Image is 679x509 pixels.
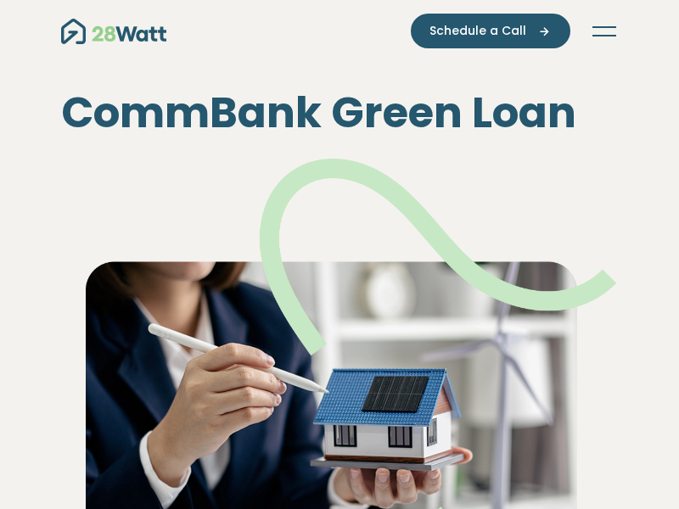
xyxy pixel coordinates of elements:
h1: CommBank Green Loan [61,87,618,138]
button: Schedule a Call [411,14,570,48]
img: 28Watt [61,19,166,44]
nav: Main navigation [61,14,618,48]
button: Toggle navigation [591,23,618,40]
span: Schedule a Call [429,22,526,40]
